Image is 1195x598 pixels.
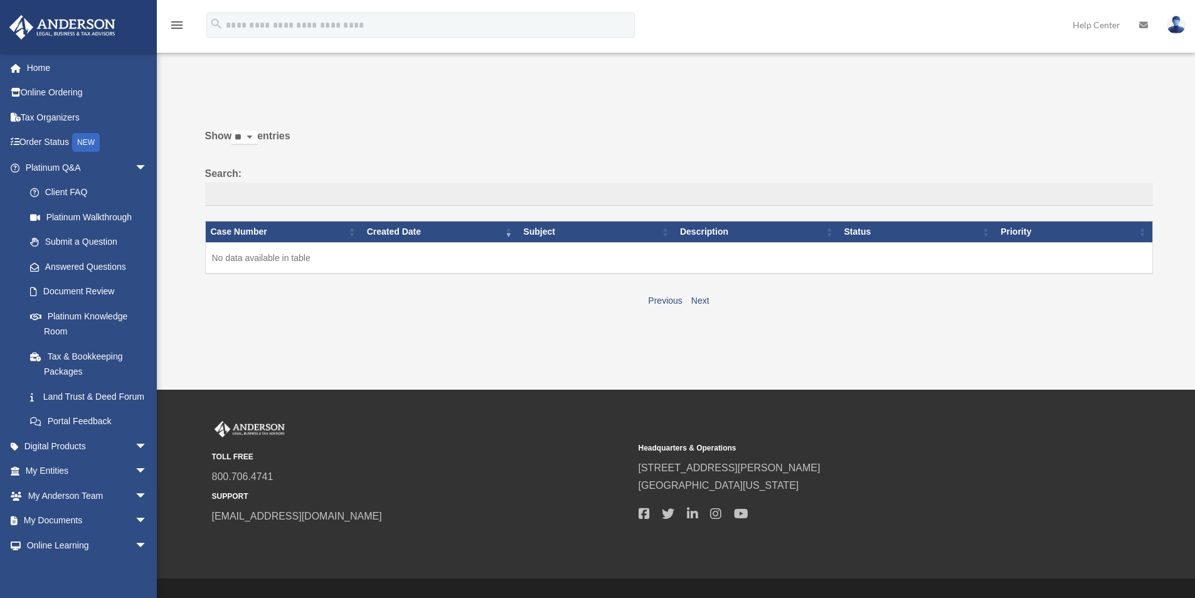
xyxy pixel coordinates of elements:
a: Order StatusNEW [9,130,166,156]
select: Showentries [231,131,257,145]
a: Submit a Question [18,230,160,255]
a: Online Learningarrow_drop_down [9,533,166,558]
span: arrow_drop_down [135,155,160,181]
a: My Documentsarrow_drop_down [9,508,166,533]
img: Anderson Advisors Platinum Portal [6,15,119,40]
a: Digital Productsarrow_drop_down [9,434,166,459]
small: SUPPORT [212,490,630,503]
a: Platinum Walkthrough [18,205,160,230]
a: My Anderson Teamarrow_drop_down [9,483,166,508]
label: Show entries [205,127,1153,158]
th: Subject: activate to sort column ascending [518,222,675,243]
a: Platinum Knowledge Room [18,304,160,344]
input: Search: [205,183,1153,206]
img: User Pic [1167,16,1186,34]
span: arrow_drop_down [135,434,160,459]
small: Headquarters & Operations [639,442,1056,455]
a: Online Ordering [9,80,166,105]
a: Client FAQ [18,180,160,205]
span: arrow_drop_down [135,508,160,534]
a: Tax Organizers [9,105,166,130]
a: Next [691,296,709,306]
a: [STREET_ADDRESS][PERSON_NAME] [639,462,821,473]
a: Answered Questions [18,254,154,279]
small: TOLL FREE [212,451,630,464]
a: Home [9,55,166,80]
label: Search: [205,165,1153,206]
span: arrow_drop_down [135,459,160,484]
img: Anderson Advisors Platinum Portal [212,421,287,437]
a: Portal Feedback [18,409,160,434]
a: Document Review [18,279,160,304]
th: Status: activate to sort column ascending [839,222,996,243]
i: menu [169,18,184,33]
a: Platinum Q&Aarrow_drop_down [9,155,160,180]
a: Previous [648,296,682,306]
div: NEW [72,133,100,152]
span: arrow_drop_down [135,483,160,509]
span: arrow_drop_down [135,533,160,558]
th: Case Number: activate to sort column ascending [205,222,362,243]
a: 800.706.4741 [212,471,274,482]
td: No data available in table [205,242,1152,274]
a: menu [169,22,184,33]
th: Priority: activate to sort column ascending [996,222,1152,243]
a: [EMAIL_ADDRESS][DOMAIN_NAME] [212,511,382,521]
th: Created Date: activate to sort column ascending [362,222,519,243]
a: [GEOGRAPHIC_DATA][US_STATE] [639,480,799,491]
i: search [210,17,223,31]
a: Land Trust & Deed Forum [18,384,160,409]
a: My Entitiesarrow_drop_down [9,459,166,484]
a: Tax & Bookkeeping Packages [18,344,160,384]
th: Description: activate to sort column ascending [675,222,839,243]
